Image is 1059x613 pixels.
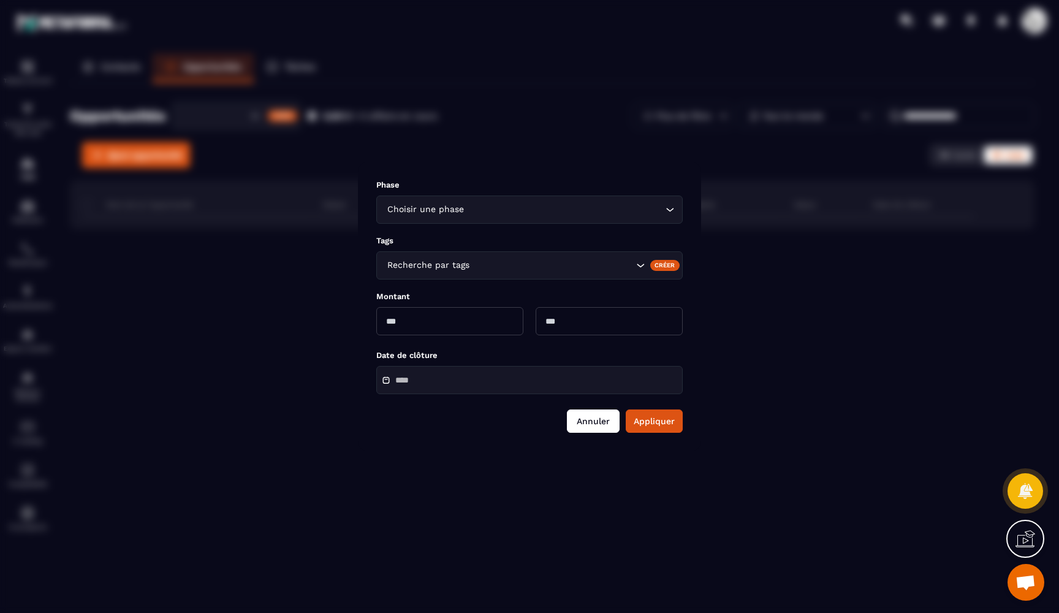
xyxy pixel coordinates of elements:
p: Phase [376,180,683,189]
input: Search for option [466,203,662,216]
p: Tags [376,236,683,245]
input: Search for option [472,259,633,272]
span: Recherche par tags [384,259,472,272]
span: Choisir une phase [384,203,466,216]
p: Montant [376,292,683,301]
p: Date de clôture [376,351,683,360]
button: Appliquer [626,409,683,433]
div: Search for option [376,196,683,224]
div: Ouvrir le chat [1008,564,1044,601]
div: Search for option [376,251,683,280]
button: Annuler [567,409,620,433]
div: Créer [650,260,680,271]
